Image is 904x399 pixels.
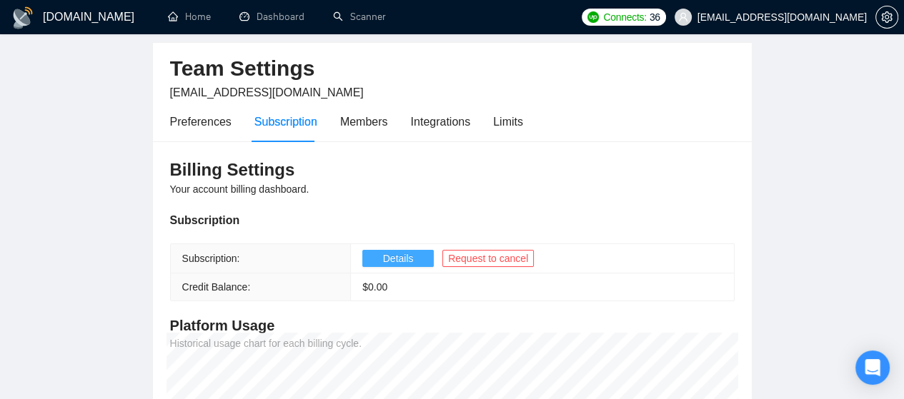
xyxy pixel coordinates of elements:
[587,11,599,23] img: upwork-logo.png
[603,9,646,25] span: Connects:
[170,315,735,335] h4: Platform Usage
[875,11,898,23] a: setting
[855,350,890,385] div: Open Intercom Messenger
[493,113,523,131] div: Limits
[875,6,898,29] button: setting
[170,211,735,229] div: Subscription
[170,86,364,99] span: [EMAIL_ADDRESS][DOMAIN_NAME]
[678,12,688,22] span: user
[333,11,386,23] a: searchScanner
[383,251,414,266] span: Details
[182,253,240,264] span: Subscription:
[362,281,387,293] span: $ 0.00
[448,251,528,266] span: Request to cancel
[170,158,735,181] h3: Billing Settings
[168,11,211,23] a: homeHome
[170,183,309,195] span: Your account billing dashboard.
[362,250,434,267] button: Details
[170,54,735,84] h2: Team Settings
[254,113,317,131] div: Subscription
[650,9,660,25] span: 36
[442,250,534,267] button: Request to cancel
[170,113,232,131] div: Preferences
[182,281,251,293] span: Credit Balance:
[876,11,898,23] span: setting
[11,6,34,29] img: logo
[239,11,304,23] a: dashboardDashboard
[411,113,471,131] div: Integrations
[340,113,388,131] div: Members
